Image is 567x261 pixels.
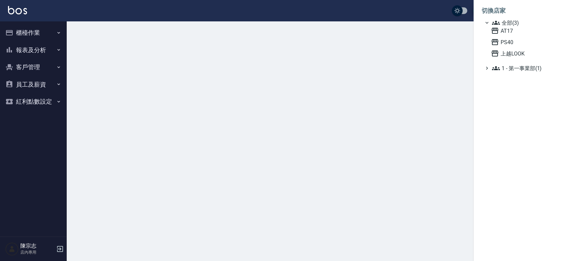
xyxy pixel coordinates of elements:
span: PS40 [491,38,556,46]
li: 切換店家 [482,3,559,19]
span: 全部(3) [492,19,556,27]
span: 1 - 第一事業部(1) [492,64,556,72]
span: AT17 [491,27,556,35]
span: 上越LOOK [491,49,556,57]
